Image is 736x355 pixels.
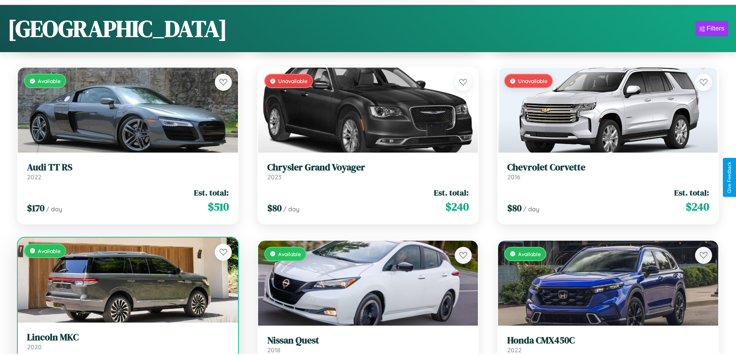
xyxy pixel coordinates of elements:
[507,202,522,214] span: $ 80
[27,173,41,181] span: 2022
[27,332,229,351] a: Lincoln MKC2020
[267,162,469,181] a: Chrysler Grand Voyager2023
[434,187,469,198] span: Est. total:
[278,251,301,257] span: Available
[278,78,308,84] span: Unavailable
[507,162,709,173] h3: Chevrolet Corvette
[27,162,229,181] a: Audi TT RS2022
[283,205,299,213] span: / day
[38,78,61,84] span: Available
[507,346,522,354] span: 2022
[27,202,44,214] span: $ 170
[38,248,61,254] span: Available
[267,335,469,346] h3: Nissan Quest
[27,332,229,343] h3: Lincoln MKC
[523,205,539,213] span: / day
[507,335,709,346] h3: Honda CMX450C
[686,199,709,214] span: $ 240
[267,162,469,173] h3: Chrysler Grand Voyager
[27,343,42,351] span: 2020
[8,13,227,44] h1: [GEOGRAPHIC_DATA]
[674,187,709,198] span: Est. total:
[194,187,229,198] span: Est. total:
[267,173,281,181] span: 2023
[445,199,469,214] span: $ 240
[507,335,709,354] a: Honda CMX450C2022
[518,78,547,84] span: Unavailable
[267,335,469,354] a: Nissan Quest2018
[267,202,282,214] span: $ 80
[267,346,280,354] span: 2018
[46,205,62,213] span: / day
[208,199,229,214] span: $ 510
[727,162,732,193] div: Give Feedback
[707,25,724,32] div: Filters
[27,162,229,173] h3: Audi TT RS
[518,251,541,257] span: Available
[507,162,709,181] a: Chevrolet Corvette2016
[507,173,520,181] span: 2016
[695,21,728,36] button: Filters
